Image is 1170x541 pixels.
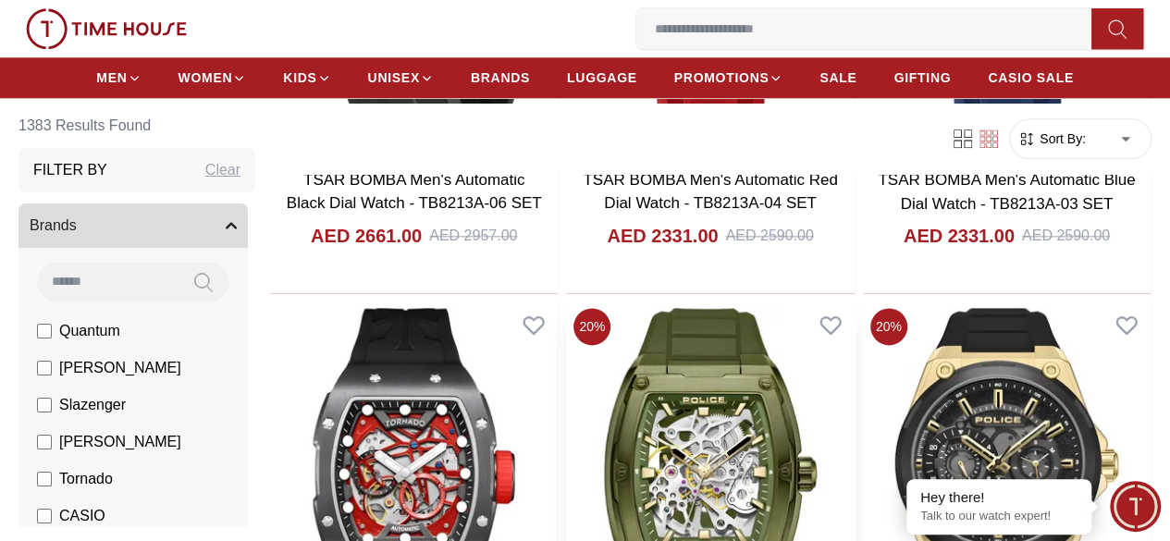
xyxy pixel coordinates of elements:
[988,61,1074,94] a: CASIO SALE
[819,61,856,94] a: SALE
[179,61,247,94] a: WOMEN
[1017,129,1086,148] button: Sort By:
[283,68,316,87] span: KIDS
[567,61,637,94] a: LUGGAGE
[205,159,240,181] div: Clear
[30,215,77,237] span: Brands
[37,472,52,486] input: Tornado
[878,171,1135,213] a: TSAR BOMBA Men's Automatic Blue Dial Watch - TB8213A-03 SET
[33,159,107,181] h3: Filter By
[59,431,181,453] span: [PERSON_NAME]
[59,394,126,416] span: Slazenger
[368,61,434,94] a: UNISEX
[674,68,770,87] span: PROMOTIONS
[26,8,187,49] img: ...
[96,61,141,94] a: MEN
[1036,129,1086,148] span: Sort By:
[870,308,907,345] span: 20 %
[567,68,637,87] span: LUGGAGE
[311,223,422,249] h4: AED 2661.00
[607,223,718,249] h4: AED 2331.00
[18,203,248,248] button: Brands
[37,509,52,523] input: CASIO
[59,505,105,527] span: CASIO
[725,225,813,247] div: AED 2590.00
[904,223,1015,249] h4: AED 2331.00
[1022,225,1110,247] div: AED 2590.00
[674,61,783,94] a: PROMOTIONS
[59,357,181,379] span: [PERSON_NAME]
[819,68,856,87] span: SALE
[471,68,530,87] span: BRANDS
[471,61,530,94] a: BRANDS
[37,435,52,449] input: [PERSON_NAME]
[59,468,113,490] span: Tornado
[429,225,517,247] div: AED 2957.00
[96,68,127,87] span: MEN
[368,68,420,87] span: UNISEX
[37,324,52,338] input: Quantum
[988,68,1074,87] span: CASIO SALE
[179,68,233,87] span: WOMEN
[920,509,1078,524] p: Talk to our watch expert!
[893,61,951,94] a: GIFTING
[893,68,951,87] span: GIFTING
[920,488,1078,507] div: Hey there!
[1110,481,1161,532] div: Chat Widget
[573,308,610,345] span: 20 %
[283,61,330,94] a: KIDS
[37,361,52,375] input: [PERSON_NAME]
[37,398,52,412] input: Slazenger
[59,320,120,342] span: Quantum
[18,104,255,148] h6: 1383 Results Found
